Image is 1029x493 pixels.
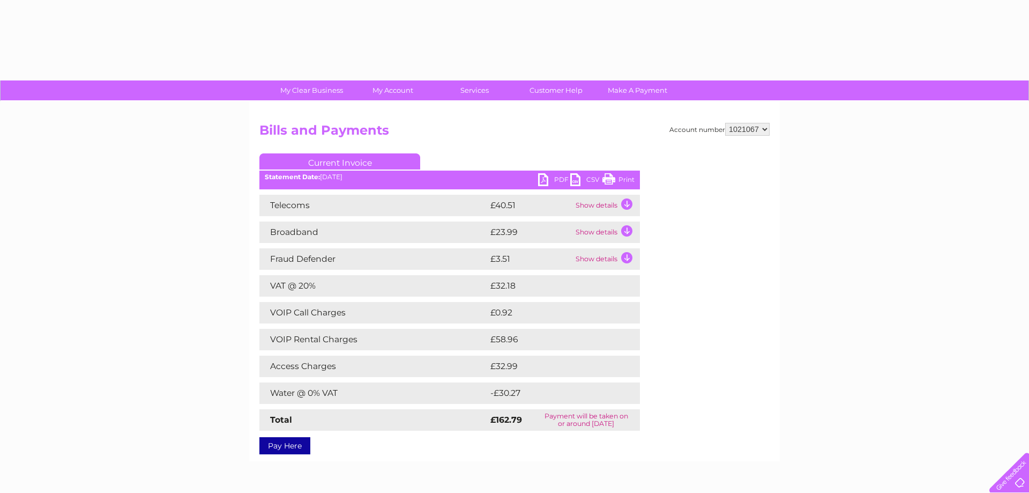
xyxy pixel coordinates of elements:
a: CSV [570,173,602,189]
a: Pay Here [259,437,310,454]
td: VAT @ 20% [259,275,488,297]
h2: Bills and Payments [259,123,770,143]
td: VOIP Rental Charges [259,329,488,350]
b: Statement Date: [265,173,320,181]
strong: £162.79 [490,415,522,425]
td: Fraud Defender [259,248,488,270]
td: Telecoms [259,195,488,216]
a: Customer Help [512,80,600,100]
a: Current Invoice [259,153,420,170]
td: Show details [573,195,640,216]
td: £32.99 [488,356,618,377]
strong: Total [270,415,292,425]
td: Access Charges [259,356,488,377]
td: £23.99 [488,222,573,243]
a: Services [430,80,519,100]
td: £3.51 [488,248,573,270]
td: £32.18 [488,275,617,297]
td: Water @ 0% VAT [259,382,488,404]
a: My Account [349,80,437,100]
div: [DATE] [259,173,640,181]
td: Broadband [259,222,488,243]
a: PDF [538,173,570,189]
a: Print [602,173,635,189]
td: £58.96 [488,329,619,350]
td: -£30.27 [488,382,620,404]
td: £0.92 [488,302,615,323]
td: Show details [573,222,640,243]
td: VOIP Call Charges [259,302,488,323]
td: £40.51 [488,195,573,216]
a: Make A Payment [593,80,682,100]
td: Show details [573,248,640,270]
div: Account number [669,123,770,136]
td: Payment will be taken on or around [DATE] [532,409,640,431]
a: My Clear Business [267,80,356,100]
